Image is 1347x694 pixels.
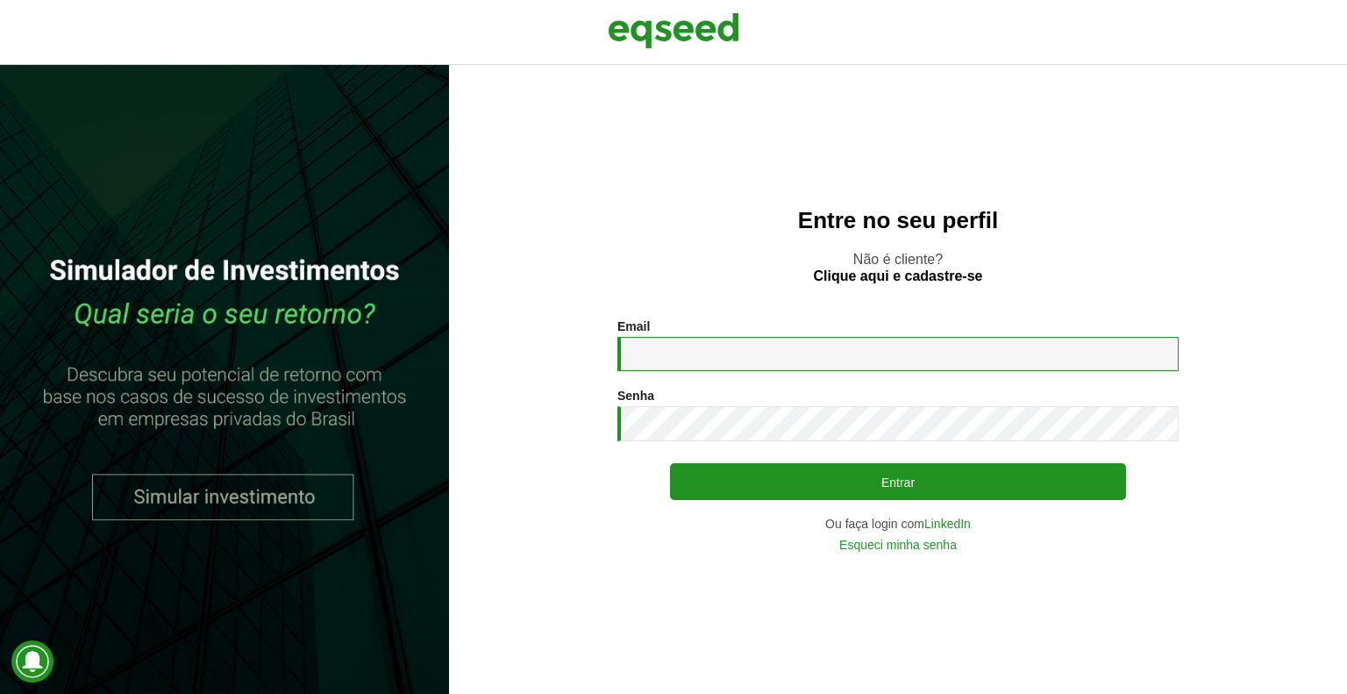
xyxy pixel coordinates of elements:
a: Clique aqui e cadastre-se [814,269,983,283]
a: Esqueci minha senha [839,539,957,551]
img: EqSeed Logo [608,9,739,53]
label: Senha [617,390,654,402]
a: LinkedIn [924,518,971,530]
div: Ou faça login com [617,518,1179,530]
h2: Entre no seu perfil [484,208,1312,233]
label: Email [617,320,650,333]
button: Entrar [670,463,1126,500]
p: Não é cliente? [484,251,1312,284]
